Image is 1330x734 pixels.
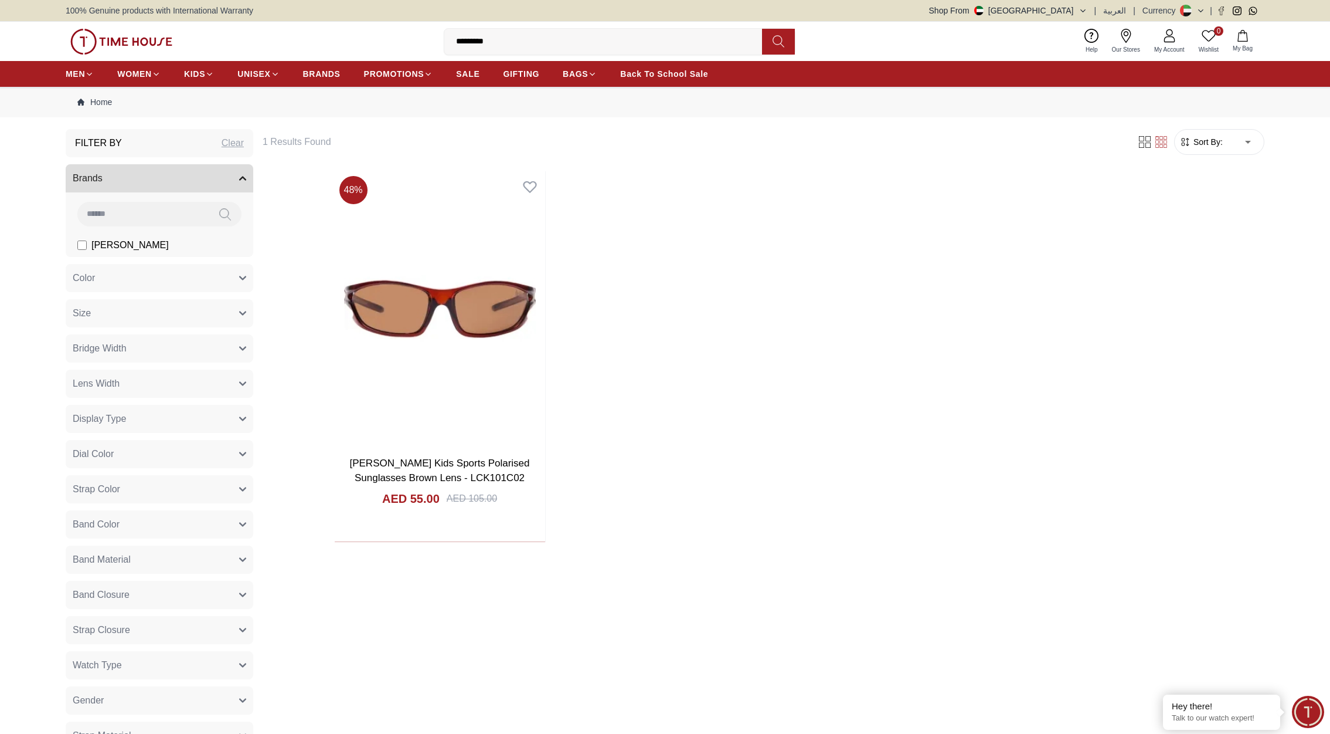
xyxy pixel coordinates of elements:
[1226,28,1260,55] button: My Bag
[1249,6,1257,15] a: Whatsapp
[1105,26,1147,56] a: Our Stores
[66,616,253,644] button: Strap Closure
[117,63,161,84] a: WOMEN
[66,440,253,468] button: Dial Color
[73,306,91,320] span: Size
[620,63,708,84] a: Back To School Sale
[222,136,244,150] div: Clear
[91,238,169,252] span: [PERSON_NAME]
[66,475,253,503] button: Strap Color
[620,68,708,80] span: Back To School Sale
[66,68,85,80] span: MEN
[73,553,131,567] span: Band Material
[73,171,103,185] span: Brands
[1233,6,1241,15] a: Instagram
[335,171,545,447] img: Lee Cooper Kids Sports Polarised Sunglasses Brown Lens - LCK101C02
[66,87,1264,117] nav: Breadcrumb
[1217,6,1226,15] a: Facebook
[73,517,120,532] span: Band Color
[66,63,94,84] a: MEN
[1149,45,1189,54] span: My Account
[66,546,253,574] button: Band Material
[77,241,87,250] input: [PERSON_NAME]
[66,510,253,539] button: Band Color
[563,68,588,80] span: BAGS
[117,68,152,80] span: WOMEN
[73,341,127,356] span: Bridge Width
[66,5,253,16] span: 100% Genuine products with International Warranty
[263,135,1122,149] h6: 1 Results Found
[73,447,114,461] span: Dial Color
[1210,5,1212,16] span: |
[456,63,479,84] a: SALE
[66,686,253,715] button: Gender
[75,136,122,150] h3: Filter By
[364,63,433,84] a: PROMOTIONS
[1194,45,1223,54] span: Wishlist
[1133,5,1135,16] span: |
[1192,26,1226,56] a: 0Wishlist
[237,68,270,80] span: UNISEX
[563,63,597,84] a: BAGS
[66,651,253,679] button: Watch Type
[73,588,130,602] span: Band Closure
[447,492,497,506] div: AED 105.00
[66,264,253,292] button: Color
[1179,136,1223,148] button: Sort By:
[73,658,122,672] span: Watch Type
[73,482,120,496] span: Strap Color
[1107,45,1145,54] span: Our Stores
[382,491,440,507] h4: AED 55.00
[66,299,253,327] button: Size
[503,68,539,80] span: GIFTING
[349,458,529,484] a: [PERSON_NAME] Kids Sports Polarised Sunglasses Brown Lens - LCK101C02
[70,29,172,55] img: ...
[303,68,341,80] span: BRANDS
[929,5,1087,16] button: Shop From[GEOGRAPHIC_DATA]
[503,63,539,84] a: GIFTING
[66,370,253,398] button: Lens Width
[1228,44,1257,53] span: My Bag
[364,68,424,80] span: PROMOTIONS
[73,623,130,637] span: Strap Closure
[66,164,253,192] button: Brands
[1081,45,1103,54] span: Help
[1172,713,1271,723] p: Talk to our watch expert!
[1142,5,1181,16] div: Currency
[73,271,95,285] span: Color
[184,63,214,84] a: KIDS
[73,694,104,708] span: Gender
[1094,5,1097,16] span: |
[237,63,279,84] a: UNISEX
[66,581,253,609] button: Band Closure
[1079,26,1105,56] a: Help
[303,63,341,84] a: BRANDS
[77,96,112,108] a: Home
[1292,696,1324,728] div: Chat Widget
[73,412,126,426] span: Display Type
[974,6,984,15] img: United Arab Emirates
[73,377,120,391] span: Lens Width
[456,68,479,80] span: SALE
[1172,701,1271,712] div: Hey there!
[184,68,205,80] span: KIDS
[66,405,253,433] button: Display Type
[339,176,368,204] span: 48 %
[1214,26,1223,36] span: 0
[1191,136,1223,148] span: Sort By:
[1103,5,1126,16] button: العربية
[66,334,253,363] button: Bridge Width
